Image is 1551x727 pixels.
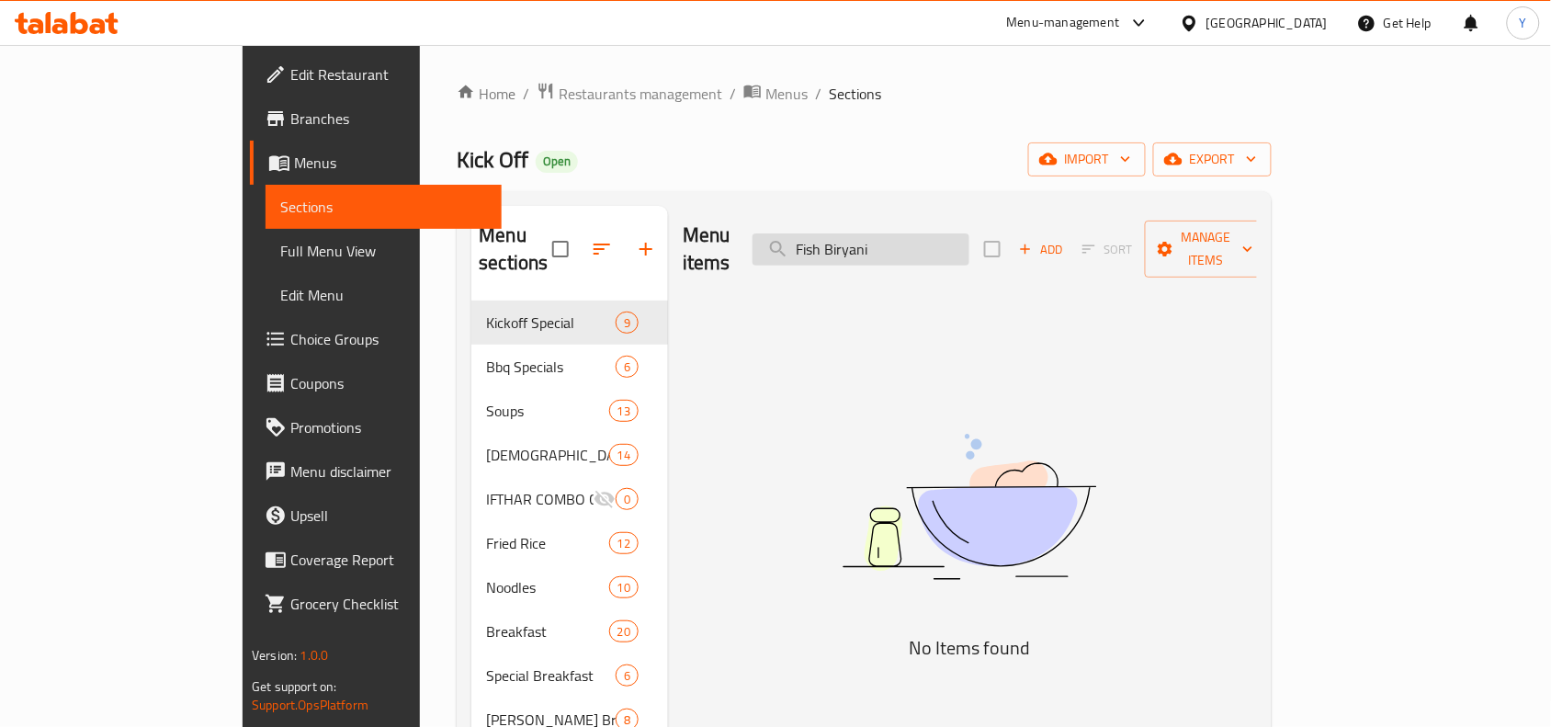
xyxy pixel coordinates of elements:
[486,488,593,510] span: IFTHAR COMBO CHICKEN
[457,82,1271,106] nav: breadcrumb
[753,233,969,266] input: search
[610,447,638,464] span: 14
[559,83,722,105] span: Restaurants management
[250,141,502,185] a: Menus
[250,538,502,582] a: Coverage Report
[617,491,638,508] span: 0
[740,633,1199,663] h5: No Items found
[252,643,297,667] span: Version:
[1206,13,1328,33] div: [GEOGRAPHIC_DATA]
[1028,142,1146,176] button: import
[250,582,502,626] a: Grocery Checklist
[1007,12,1120,34] div: Menu-management
[609,576,639,598] div: items
[486,400,608,422] span: Soups
[250,494,502,538] a: Upsell
[609,532,639,554] div: items
[250,361,502,405] a: Coupons
[610,623,638,641] span: 20
[537,82,722,106] a: Restaurants management
[471,565,668,609] div: Noodles10
[290,593,487,615] span: Grocery Checklist
[252,675,336,699] span: Get support on:
[730,83,736,105] li: /
[523,83,529,105] li: /
[250,405,502,449] a: Promotions
[250,97,502,141] a: Branches
[610,403,638,420] span: 13
[743,82,808,106] a: Menus
[290,549,487,571] span: Coverage Report
[294,152,487,174] span: Menus
[471,301,668,345] div: Kickoff Special9
[280,284,487,306] span: Edit Menu
[266,229,502,273] a: Full Menu View
[471,521,668,565] div: Fried Rice12
[486,576,608,598] span: Noodles
[471,389,668,433] div: Soups13
[290,63,487,85] span: Edit Restaurant
[266,185,502,229] a: Sections
[486,532,608,554] span: Fried Rice
[541,230,580,268] span: Select all sections
[616,356,639,378] div: items
[1043,148,1131,171] span: import
[616,488,639,510] div: items
[609,620,639,642] div: items
[610,535,638,552] span: 12
[290,328,487,350] span: Choice Groups
[617,358,638,376] span: 6
[471,609,668,653] div: Breakfast20
[290,416,487,438] span: Promotions
[250,449,502,494] a: Menu disclaimer
[486,620,608,642] span: Breakfast
[815,83,821,105] li: /
[829,83,881,105] span: Sections
[1153,142,1272,176] button: export
[740,385,1199,629] img: dish.svg
[536,153,578,169] span: Open
[471,477,668,521] div: IFTHAR COMBO CHICKEN0
[252,693,368,717] a: Support.OpsPlatform
[765,83,808,105] span: Menus
[683,222,730,277] h2: Menu items
[609,444,639,466] div: items
[486,444,608,466] span: [DEMOGRAPHIC_DATA] Special Menu
[300,643,329,667] span: 1.0.0
[486,444,608,466] div: Iftar Special Menu
[617,667,638,685] span: 6
[250,52,502,97] a: Edit Restaurant
[594,488,616,510] svg: Inactive section
[486,356,615,378] span: Bbq Specials
[280,196,487,218] span: Sections
[290,505,487,527] span: Upsell
[471,653,668,698] div: Special Breakfast6
[1012,235,1070,264] span: Add item
[290,372,487,394] span: Coupons
[617,314,638,332] span: 9
[479,222,552,277] h2: Menu sections
[250,317,502,361] a: Choice Groups
[1070,235,1145,264] span: Select section first
[536,151,578,173] div: Open
[486,665,615,687] span: Special Breakfast
[1520,13,1527,33] span: Y
[616,312,639,334] div: items
[1016,239,1066,260] span: Add
[290,460,487,483] span: Menu disclaimer
[486,312,615,334] span: Kickoff Special
[616,665,639,687] div: items
[280,240,487,262] span: Full Menu View
[1160,226,1253,272] span: Manage items
[471,345,668,389] div: Bbq Specials6
[610,579,638,596] span: 10
[1145,221,1268,278] button: Manage items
